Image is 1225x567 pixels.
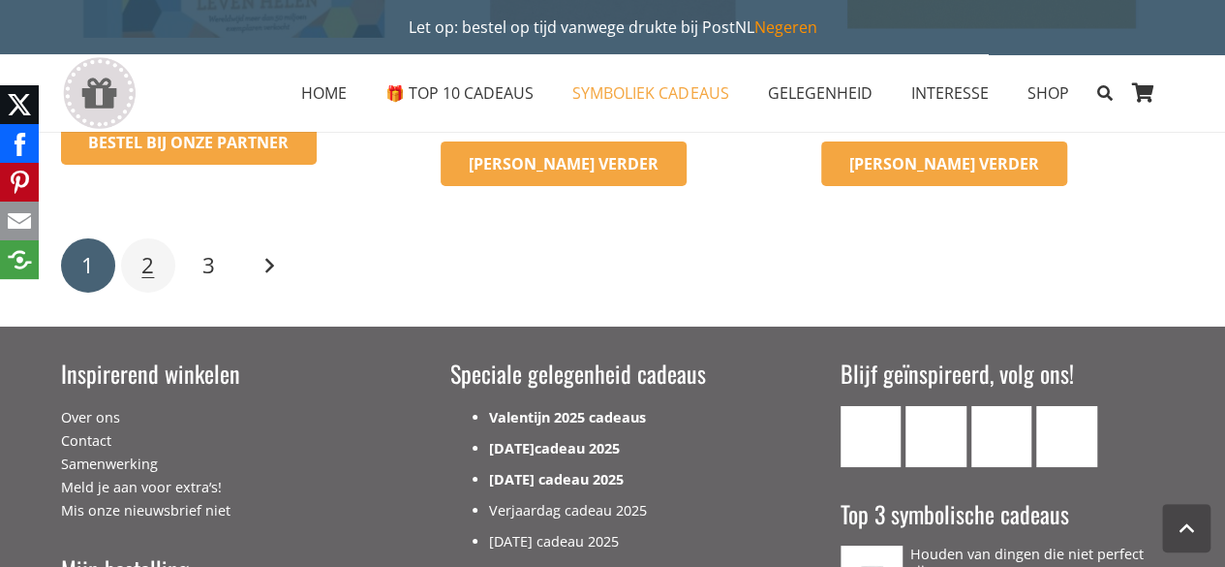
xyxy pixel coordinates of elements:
a: [DATE] cadeau 2025 [489,470,624,488]
a: GELEGENHEIDGELEGENHEID Menu [748,69,891,117]
a: Valentijn 2025 cadeaus [489,408,646,426]
a: Pagina 2 [121,238,175,293]
a: Instagram [971,406,1032,467]
a: Over ons [61,408,120,426]
span: SYMBOLIEK CADEAUS [572,82,728,104]
a: Winkelwagen [1122,54,1165,132]
a: 🎁 TOP 10 CADEAUS🎁 TOP 10 CADEAUS Menu [366,69,553,117]
a: Lees meer over “Lichter Leven ketting” [821,142,1067,186]
span: 2 [141,250,154,280]
nav: Berichten paginering [61,236,1165,296]
a: Zoeken [1087,69,1121,117]
h3: Inspirerend winkelen [61,358,385,391]
span: HOME [301,82,347,104]
a: Terug naar top [1162,504,1210,552]
a: [DATE] cadeau 2025 [489,532,619,551]
a: Volgende [242,238,296,293]
a: Pagina 3 [181,238,235,293]
a: cadeau 2025 [535,439,620,457]
h3: Speciale gelegenheid cadeaus [450,358,775,391]
a: gift-box-icon-grey-inspirerendwinkelen [61,57,138,130]
h3: Blijf geïnspireerd, volg ons! [841,358,1165,391]
a: HOMEHOME Menu [282,69,366,117]
span: Pagina 1 [61,238,115,293]
span: 1 [81,250,94,280]
span: 3 [202,250,215,280]
a: Contact [61,431,111,450]
span: SHOP [1026,82,1068,104]
a: Negeren [754,16,817,38]
a: Mis onze nieuwsbrief niet [61,501,230,520]
span: INTERESSE [910,82,988,104]
a: Verjaardag cadeau 2025 [489,501,647,520]
a: Samenwerking [61,455,158,473]
a: SYMBOLIEK CADEAUSSYMBOLIEK CADEAUS Menu [553,69,748,117]
a: Pinterest [1036,406,1097,467]
a: Lees meer over “Sterk ketting” [441,142,687,186]
a: Meld je aan voor extra’s! [61,478,222,496]
span: GELEGENHEID [767,82,872,104]
h3: Top 3 symbolische cadeaus [841,498,1165,531]
a: INTERESSEINTERESSE Menu [891,69,1007,117]
span: 🎁 TOP 10 CADEAUS [385,82,534,104]
a: [DATE] [489,439,535,457]
a: Bestel bij onze Partner [61,120,318,165]
a: Facebook [905,406,966,467]
a: SHOPSHOP Menu [1007,69,1087,117]
a: E-mail [841,406,902,467]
